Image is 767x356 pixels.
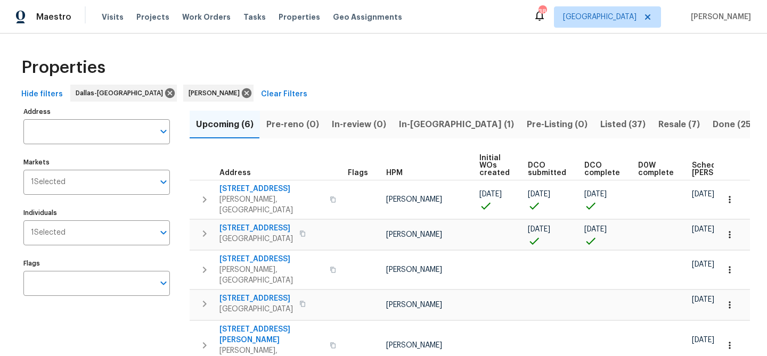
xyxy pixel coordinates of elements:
[332,117,386,132] span: In-review (0)
[528,226,550,233] span: [DATE]
[219,184,323,194] span: [STREET_ADDRESS]
[23,109,170,115] label: Address
[692,296,714,303] span: [DATE]
[584,191,607,198] span: [DATE]
[386,342,442,349] span: [PERSON_NAME]
[23,159,170,165] label: Markets
[584,226,607,233] span: [DATE]
[70,85,177,102] div: Dallas-[GEOGRAPHIC_DATA]
[538,6,546,17] div: 38
[386,196,442,203] span: [PERSON_NAME]
[21,62,105,73] span: Properties
[333,12,402,22] span: Geo Assignments
[658,117,700,132] span: Resale (7)
[76,88,167,98] span: Dallas-[GEOGRAPHIC_DATA]
[386,231,442,238] span: [PERSON_NAME]
[36,12,71,22] span: Maestro
[687,12,751,22] span: [PERSON_NAME]
[692,162,752,177] span: Scheduled [PERSON_NAME]
[219,264,323,286] span: [PERSON_NAME], [GEOGRAPHIC_DATA]
[386,169,403,177] span: HPM
[563,12,637,22] span: [GEOGRAPHIC_DATA]
[156,175,171,189] button: Open
[183,85,254,102] div: [PERSON_NAME]
[600,117,646,132] span: Listed (37)
[527,117,588,132] span: Pre-Listing (0)
[156,225,171,240] button: Open
[219,194,323,216] span: [PERSON_NAME], [GEOGRAPHIC_DATA]
[257,85,312,104] button: Clear Filters
[219,169,251,177] span: Address
[136,12,169,22] span: Projects
[692,336,714,344] span: [DATE]
[528,162,566,177] span: DCO submitted
[692,261,714,268] span: [DATE]
[713,117,760,132] span: Done (252)
[102,12,124,22] span: Visits
[528,191,550,198] span: [DATE]
[279,12,320,22] span: Properties
[638,162,674,177] span: D0W complete
[219,304,293,314] span: [GEOGRAPHIC_DATA]
[31,228,66,237] span: 1 Selected
[31,178,66,187] span: 1 Selected
[17,85,67,104] button: Hide filters
[348,169,368,177] span: Flags
[479,154,510,177] span: Initial WOs created
[261,88,307,101] span: Clear Filters
[23,260,170,267] label: Flags
[386,301,442,309] span: [PERSON_NAME]
[219,254,323,264] span: [STREET_ADDRESS]
[156,276,171,291] button: Open
[692,191,714,198] span: [DATE]
[219,223,293,234] span: [STREET_ADDRESS]
[196,117,254,132] span: Upcoming (6)
[692,226,714,233] span: [DATE]
[243,13,266,21] span: Tasks
[23,210,170,216] label: Individuals
[219,293,293,304] span: [STREET_ADDRESS]
[156,124,171,139] button: Open
[219,234,293,244] span: [GEOGRAPHIC_DATA]
[479,191,502,198] span: [DATE]
[189,88,244,98] span: [PERSON_NAME]
[182,12,231,22] span: Work Orders
[266,117,319,132] span: Pre-reno (0)
[219,324,323,345] span: [STREET_ADDRESS][PERSON_NAME]
[399,117,514,132] span: In-[GEOGRAPHIC_DATA] (1)
[386,266,442,274] span: [PERSON_NAME]
[21,88,63,101] span: Hide filters
[584,162,620,177] span: DCO complete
